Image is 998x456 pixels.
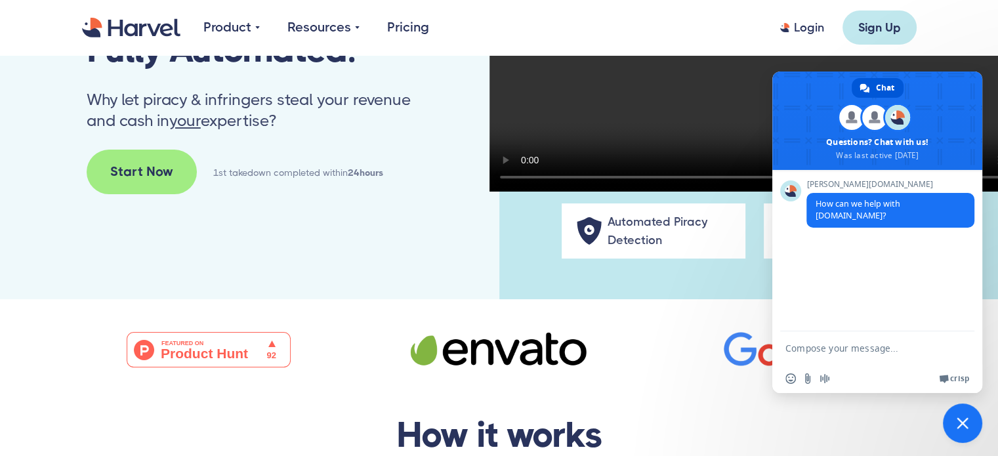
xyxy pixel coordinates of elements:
a: Pricing [387,18,429,37]
div: Login [794,20,824,35]
p: Why let piracy & infringers steal your revenue and cash in expertise? [87,89,413,131]
span: [PERSON_NAME][DOMAIN_NAME] [806,180,974,189]
span: Insert an emoji [785,373,796,384]
a: Start Now [87,150,197,194]
div: Resources [287,18,360,37]
a: Login [780,20,824,35]
div: Sign Up [858,20,901,35]
a: home [82,18,180,38]
div: Start Now [110,162,173,182]
a: Sign Up [842,10,917,45]
img: Automated Envato Copyright Protection - Harvel.io [410,332,588,367]
div: Product [203,18,251,37]
img: Automated Google DMCA Copyright Protection - Harvel.io [724,332,855,377]
strong: 24hours [348,167,383,178]
span: Chat [876,78,894,98]
span: Crisp [950,373,969,384]
img: Harvel - Copyright protection for next-gen creators | Product Hunt [127,332,291,367]
span: your [169,112,201,130]
span: How can we help with [DOMAIN_NAME]? [816,198,900,221]
div: Product [203,18,260,37]
a: Chat [852,78,904,98]
span: Audio message [820,373,830,384]
span: Send a file [802,373,813,384]
div: Resources [287,18,351,37]
a: Crisp [939,373,969,384]
h2: How it works [396,417,602,453]
div: Automated Piracy Detection [608,213,727,249]
div: 1st takedown completed within [213,163,383,182]
textarea: Compose your message... [785,331,943,364]
a: Close chat [943,404,982,443]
